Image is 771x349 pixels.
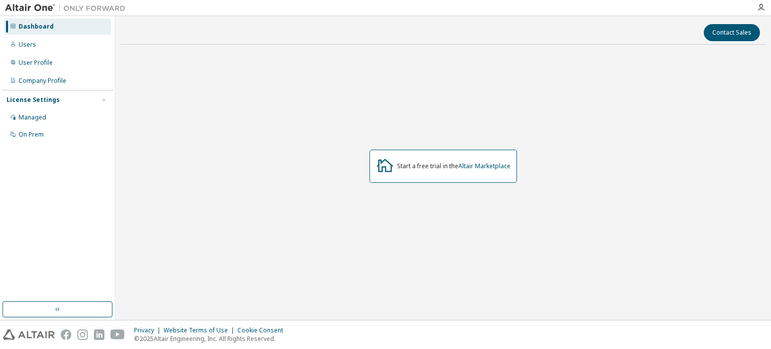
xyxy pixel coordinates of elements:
[19,59,53,67] div: User Profile
[134,326,164,334] div: Privacy
[61,329,71,340] img: facebook.svg
[94,329,104,340] img: linkedin.svg
[7,96,60,104] div: License Settings
[110,329,125,340] img: youtube.svg
[397,162,510,170] div: Start a free trial in the
[19,41,36,49] div: Users
[19,77,66,85] div: Company Profile
[77,329,88,340] img: instagram.svg
[458,162,510,170] a: Altair Marketplace
[704,24,760,41] button: Contact Sales
[164,326,237,334] div: Website Terms of Use
[5,3,131,13] img: Altair One
[134,334,289,343] p: © 2025 Altair Engineering, Inc. All Rights Reserved.
[19,113,46,122] div: Managed
[19,131,44,139] div: On Prem
[237,326,289,334] div: Cookie Consent
[3,329,55,340] img: altair_logo.svg
[19,23,54,31] div: Dashboard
